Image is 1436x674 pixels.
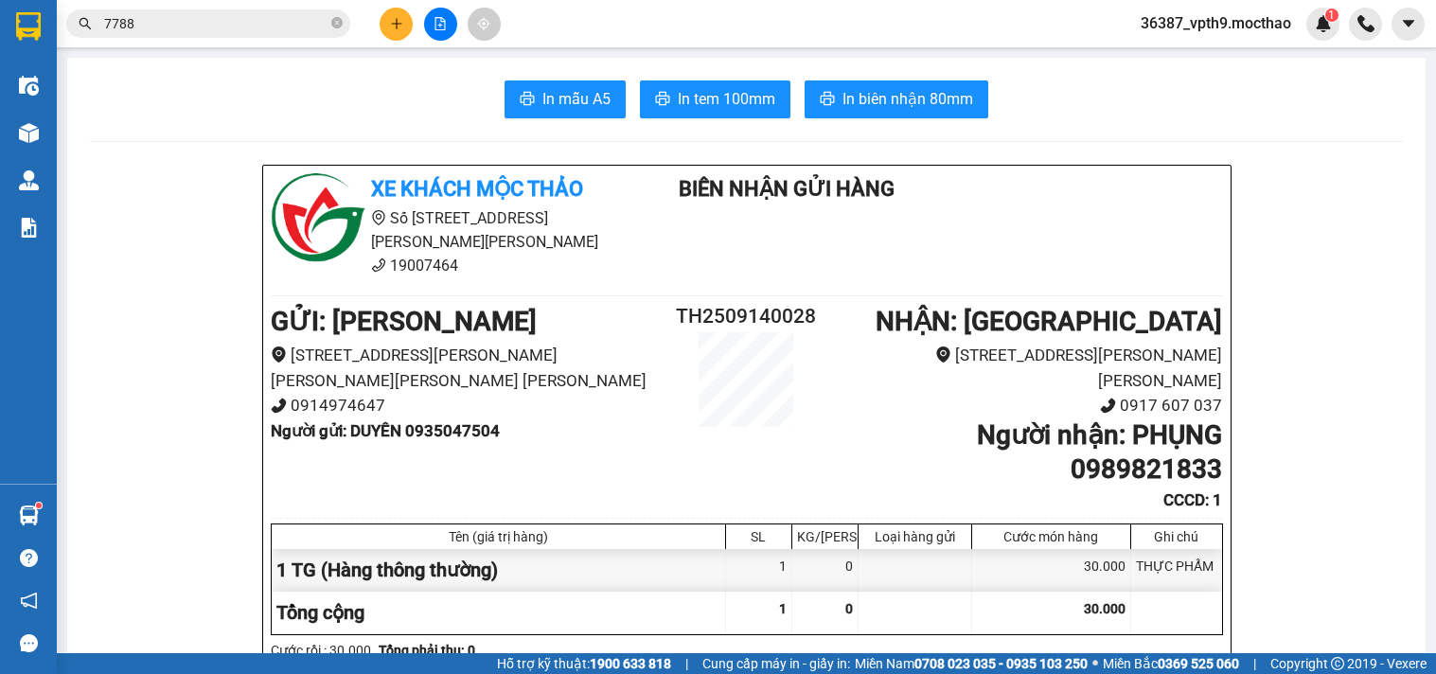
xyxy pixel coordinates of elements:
[19,76,39,96] img: warehouse-icon
[371,257,386,273] span: phone
[977,419,1222,485] b: Người nhận : PHỤNG 0989821833
[19,170,39,190] img: warehouse-icon
[271,421,500,440] b: Người gửi : DUYÊN 0935047504
[16,12,41,41] img: logo-vxr
[655,91,670,109] span: printer
[779,601,787,616] span: 1
[331,17,343,28] span: close-circle
[20,592,38,610] span: notification
[1400,15,1417,32] span: caret-down
[678,87,775,111] span: In tem 100mm
[1328,9,1335,22] span: 1
[825,343,1222,393] li: [STREET_ADDRESS][PERSON_NAME][PERSON_NAME]
[1331,657,1344,670] span: copyright
[271,173,365,268] img: logo.jpg
[271,393,667,418] li: 0914974647
[1253,653,1256,674] span: |
[1084,601,1126,616] span: 30.000
[271,254,623,277] li: 19007464
[1325,9,1338,22] sup: 1
[371,177,583,201] b: Xe khách Mộc Thảo
[1092,660,1098,667] span: ⚪️
[434,17,447,30] span: file-add
[1136,529,1217,544] div: Ghi chú
[1163,490,1222,509] b: CCCD : 1
[79,17,92,30] span: search
[276,529,720,544] div: Tên (giá trị hàng)
[379,643,475,658] b: Tổng phải thu: 0
[424,8,457,41] button: file-add
[390,17,403,30] span: plus
[371,210,386,225] span: environment
[667,301,826,332] h2: TH2509140028
[855,653,1088,674] span: Miền Nam
[505,80,626,118] button: printerIn mẫu A5
[19,505,39,525] img: warehouse-icon
[825,393,1222,418] li: 0917 607 037
[977,529,1126,544] div: Cước món hàng
[271,398,287,414] span: phone
[972,549,1131,592] div: 30.000
[805,80,988,118] button: printerIn biên nhận 80mm
[104,13,328,34] input: Tìm tên, số ĐT hoặc mã đơn
[331,15,343,33] span: close-circle
[792,549,859,592] div: 0
[1100,398,1116,414] span: phone
[935,346,951,363] span: environment
[19,123,39,143] img: warehouse-icon
[1126,11,1306,35] span: 36387_vpth9.mocthao
[640,80,790,118] button: printerIn tem 100mm
[497,653,671,674] span: Hỗ trợ kỹ thuật:
[876,306,1222,337] b: NHẬN : [GEOGRAPHIC_DATA]
[477,17,490,30] span: aim
[845,601,853,616] span: 0
[1158,656,1239,671] strong: 0369 525 060
[542,87,611,111] span: In mẫu A5
[271,306,537,337] b: GỬI : [PERSON_NAME]
[1315,15,1332,32] img: icon-new-feature
[702,653,850,674] span: Cung cấp máy in - giấy in:
[20,634,38,652] span: message
[731,529,787,544] div: SL
[1357,15,1374,32] img: phone-icon
[1131,549,1222,592] div: THỰC PHẨM
[380,8,413,41] button: plus
[820,91,835,109] span: printer
[271,640,371,661] div: Cước rồi : 30.000
[685,653,688,674] span: |
[271,206,623,254] li: Số [STREET_ADDRESS][PERSON_NAME][PERSON_NAME]
[19,218,39,238] img: solution-icon
[20,549,38,567] span: question-circle
[726,549,792,592] div: 1
[468,8,501,41] button: aim
[679,177,895,201] b: Biên Nhận Gửi Hàng
[276,601,364,624] span: Tổng cộng
[1392,8,1425,41] button: caret-down
[271,343,667,393] li: [STREET_ADDRESS][PERSON_NAME][PERSON_NAME][PERSON_NAME] [PERSON_NAME]
[271,346,287,363] span: environment
[36,503,42,508] sup: 1
[842,87,973,111] span: In biên nhận 80mm
[272,549,726,592] div: 1 TG (Hàng thông thường)
[863,529,966,544] div: Loại hàng gửi
[797,529,853,544] div: KG/[PERSON_NAME]
[590,656,671,671] strong: 1900 633 818
[1103,653,1239,674] span: Miền Bắc
[520,91,535,109] span: printer
[914,656,1088,671] strong: 0708 023 035 - 0935 103 250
